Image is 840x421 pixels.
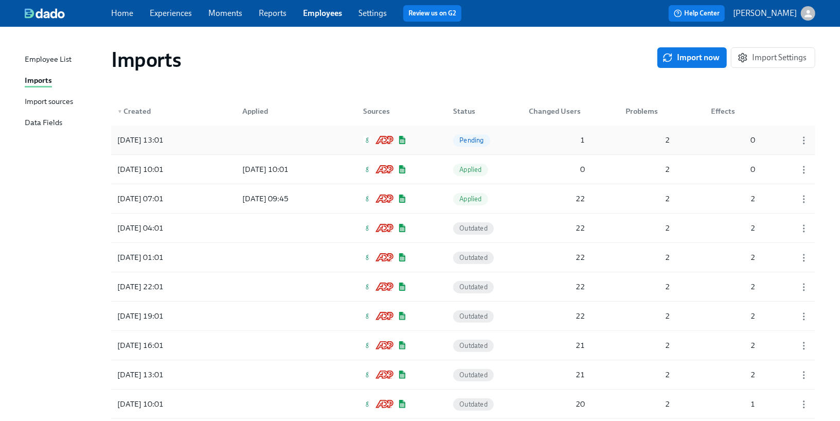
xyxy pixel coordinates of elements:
div: Changed Users [525,101,589,121]
div: [DATE] 10:01 [113,163,206,176]
div: 2 [707,222,759,234]
span: Import Settings [740,52,807,63]
a: [DATE] 22:01GreenhouseADP Workforce NowGoogle SheetsOutdated2222 [111,272,815,302]
img: Greenhouse [363,195,371,203]
img: Google Sheets [398,195,407,203]
img: ADP Workforce Now [376,253,394,261]
span: Outdated [453,254,494,261]
a: Moments [208,8,242,18]
div: [DATE] 19:01 [113,310,206,322]
span: Pending [453,136,490,144]
div: 21 [525,339,589,352]
div: 2 [622,310,674,322]
div: 22 [525,280,589,293]
div: 22 [525,310,589,322]
img: ADP Workforce Now [376,224,394,232]
div: 2 [622,369,674,381]
img: ADP Workforce Now [376,283,394,291]
div: [DATE] 13:01 [113,134,168,146]
div: 22 [525,192,589,205]
div: Created [113,105,206,117]
img: Google Sheets [398,136,407,144]
div: Applied [238,105,327,117]
div: Status [445,101,496,121]
div: 0 [707,163,759,176]
span: ▼ [117,109,122,114]
a: dado [25,8,111,19]
div: Effects [707,105,759,117]
p: [PERSON_NAME] [733,8,797,19]
div: [DATE] 13:01 [113,369,206,381]
div: Sources [359,105,417,117]
img: ADP Workforce Now [376,165,394,173]
a: Experiences [150,8,192,18]
div: 2 [622,134,674,146]
div: Import sources [25,96,73,109]
img: Greenhouse [363,224,371,232]
span: Applied [453,166,488,173]
div: 21 [525,369,589,381]
span: Import now [665,52,720,63]
button: Import now [657,47,727,68]
img: Greenhouse [363,400,371,408]
button: Help Center [669,5,725,22]
h1: Imports [111,47,181,72]
img: dado [25,8,65,19]
div: 2 [622,163,674,176]
div: 2 [707,251,759,264]
div: 2 [707,369,759,381]
img: ADP Workforce Now [376,371,394,379]
img: Google Sheets [398,283,407,291]
a: [DATE] 01:01GreenhouseADP Workforce NowGoogle SheetsOutdated2222 [111,243,815,272]
a: Employee List [25,54,103,66]
a: Settings [359,8,387,18]
div: 2 [707,339,759,352]
div: Applied [234,101,327,121]
span: Outdated [453,312,494,320]
div: Effects [703,101,759,121]
a: Reports [259,8,287,18]
div: Changed Users [525,105,589,117]
img: ADP Workforce Now [376,400,394,408]
a: Data Fields [25,117,103,130]
img: ADP Workforce Now [376,341,394,349]
div: [DATE] 04:01 [113,222,206,234]
img: Greenhouse [363,136,371,144]
div: [DATE] 13:01GreenhouseADP Workforce NowGoogle SheetsPending120 [111,126,815,154]
a: Review us on G2 [408,8,456,19]
a: [DATE] 13:01GreenhouseADP Workforce NowGoogle SheetsOutdated2122 [111,360,815,390]
a: [DATE] 19:01GreenhouseADP Workforce NowGoogle SheetsOutdated2222 [111,302,815,331]
div: 2 [707,310,759,322]
div: 1 [707,398,759,410]
img: ADP Workforce Now [376,312,394,320]
img: Greenhouse [363,312,371,320]
div: 2 [622,192,674,205]
a: [DATE] 07:01[DATE] 09:45GreenhouseADP Workforce NowGoogle SheetsApplied2222 [111,184,815,214]
a: Import sources [25,96,103,109]
button: [PERSON_NAME] [733,6,815,21]
div: Imports [25,75,52,87]
a: Employees [303,8,342,18]
img: Greenhouse [363,371,371,379]
img: Google Sheets [398,312,407,320]
div: 2 [707,280,759,293]
img: Google Sheets [398,253,407,261]
div: 1 [525,134,589,146]
span: Outdated [453,283,494,291]
div: 0 [707,134,759,146]
div: Problems [618,101,674,121]
div: Problems [622,105,674,117]
div: 2 [622,222,674,234]
a: [DATE] 10:01GreenhouseADP Workforce NowGoogle SheetsOutdated2021 [111,390,815,419]
img: ADP Workforce Now [376,136,394,144]
div: Data Fields [25,117,62,130]
img: Google Sheets [398,371,407,379]
div: [DATE] 01:01 [113,251,206,264]
div: 2 [622,339,674,352]
div: [DATE] 09:45 [238,192,327,205]
div: Sources [355,101,417,121]
img: Greenhouse [363,341,371,349]
div: [DATE] 19:01GreenhouseADP Workforce NowGoogle SheetsOutdated2222 [111,302,815,330]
